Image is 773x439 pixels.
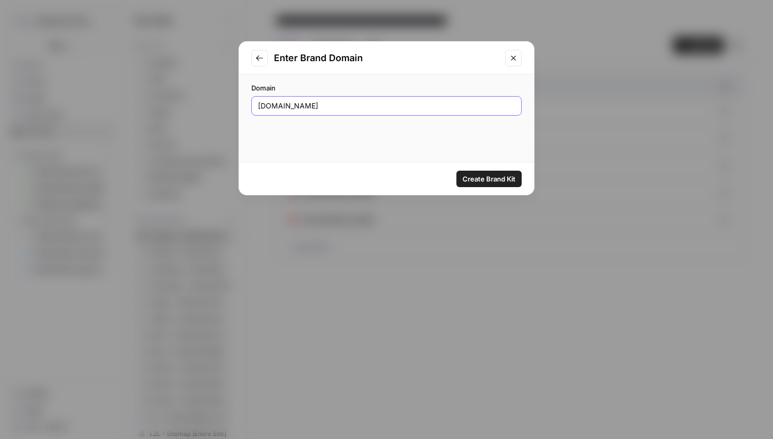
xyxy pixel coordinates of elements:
button: Create Brand Kit [456,171,522,187]
label: Domain [251,83,522,93]
input: www.example.com [258,101,515,111]
span: Create Brand Kit [463,174,516,184]
button: Go to previous step [251,50,268,66]
button: Close modal [505,50,522,66]
h2: Enter Brand Domain [274,51,499,65]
